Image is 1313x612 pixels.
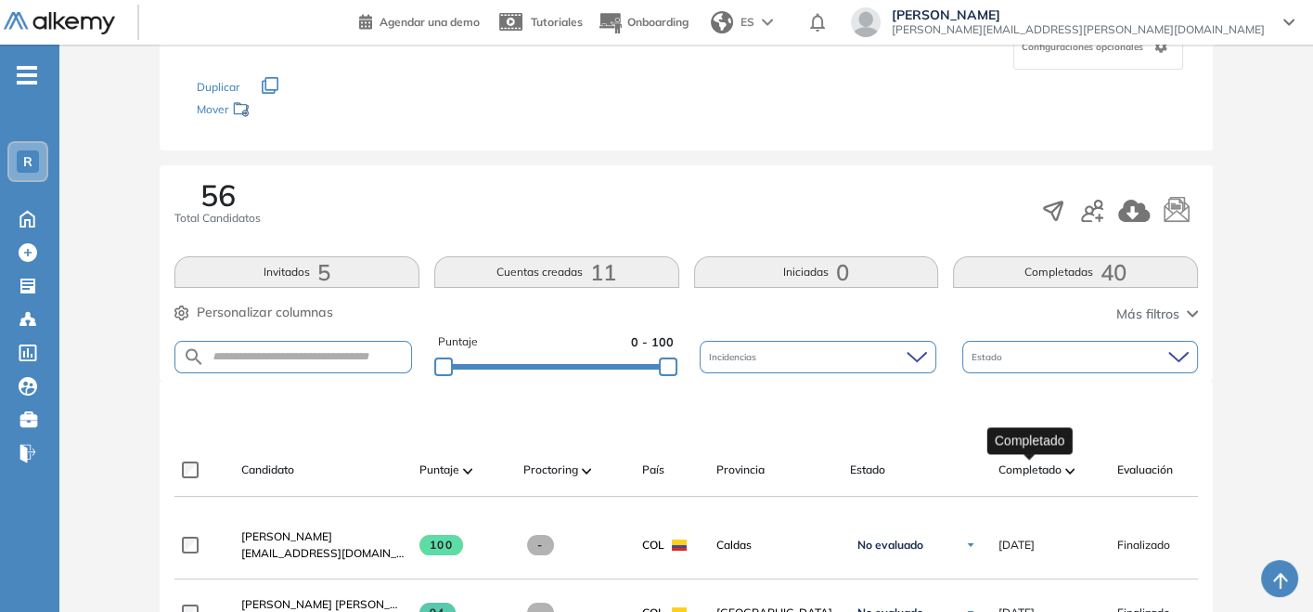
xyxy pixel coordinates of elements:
span: Configuraciones opcionales [1022,40,1147,54]
img: [missing "en.ARROW_ALT" translation] [1065,468,1075,474]
button: Onboarding [598,3,689,43]
button: Invitados5 [174,256,419,288]
span: Incidencias [709,350,760,364]
div: Widget de chat [1220,523,1313,612]
span: Total Candidatos [174,210,261,227]
div: Configuraciones opcionales [1013,23,1183,70]
span: Más filtros [1116,305,1179,324]
span: 0 - 100 [631,333,674,351]
span: Onboarding [627,15,689,29]
div: Completado [987,427,1073,454]
span: [PERSON_NAME] [PERSON_NAME] [241,597,426,611]
span: R [23,154,32,169]
div: Mover [197,94,382,128]
img: Logo [4,12,115,35]
img: arrow [762,19,773,26]
button: Cuentas creadas11 [434,256,679,288]
i: - [17,73,37,77]
span: Puntaje [419,462,459,478]
span: [DATE] [998,537,1035,553]
span: [PERSON_NAME] [241,529,332,543]
img: COL [672,540,687,551]
span: Provincia [716,462,765,478]
a: [PERSON_NAME] [241,528,405,545]
span: Duplicar [197,80,239,94]
img: [missing "en.ARROW_ALT" translation] [582,468,591,474]
button: Iniciadas0 [694,256,939,288]
button: Más filtros [1116,305,1198,324]
span: Caldas [716,537,835,553]
span: Completado [998,462,1062,478]
span: 100 [419,535,463,555]
span: - [527,535,554,555]
span: [PERSON_NAME][EMAIL_ADDRESS][PERSON_NAME][DOMAIN_NAME] [892,22,1265,37]
img: SEARCH_ALT [183,345,205,369]
span: Estado [850,462,885,478]
button: Completadas40 [953,256,1198,288]
span: País [642,462,664,478]
span: Finalizado [1117,537,1170,553]
a: Agendar una demo [359,9,480,32]
span: Personalizar columnas [197,303,333,322]
button: Personalizar columnas [174,303,333,322]
span: Puntaje [438,333,478,351]
span: Candidato [241,462,294,478]
span: Tutoriales [531,15,583,29]
div: Estado [962,341,1198,373]
span: No evaluado [857,538,923,553]
span: [EMAIL_ADDRESS][DOMAIN_NAME] [241,545,405,562]
span: ES [740,14,754,31]
span: COL [642,537,664,553]
span: Agendar una demo [380,15,480,29]
div: Incidencias [700,341,935,373]
span: 56 [200,180,236,210]
img: Ícono de flecha [965,540,976,551]
img: world [711,11,733,33]
span: Proctoring [523,462,578,478]
iframe: Chat Widget [1220,523,1313,612]
span: Estado [972,350,1006,364]
img: [missing "en.ARROW_ALT" translation] [463,468,472,474]
span: Evaluación [1117,462,1173,478]
span: [PERSON_NAME] [892,7,1265,22]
